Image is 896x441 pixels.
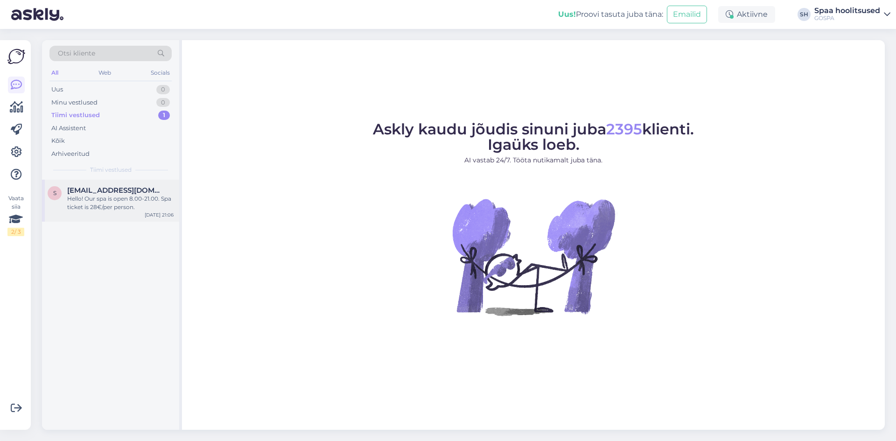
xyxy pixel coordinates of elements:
[606,120,642,138] span: 2395
[51,149,90,159] div: Arhiveeritud
[49,67,60,79] div: All
[145,211,174,218] div: [DATE] 21:06
[90,166,132,174] span: Tiimi vestlused
[51,136,65,146] div: Kõik
[58,49,95,58] span: Otsi kliente
[667,6,707,23] button: Emailid
[67,186,164,195] span: steffidoescher@gmail.com
[7,194,24,236] div: Vaata siia
[558,9,663,20] div: Proovi tasuta juba täna:
[97,67,113,79] div: Web
[718,6,775,23] div: Aktiivne
[51,124,86,133] div: AI Assistent
[7,48,25,65] img: Askly Logo
[51,98,98,107] div: Minu vestlused
[558,10,576,19] b: Uus!
[51,111,100,120] div: Tiimi vestlused
[449,173,617,341] img: No Chat active
[814,7,890,22] a: Spaa hoolitsusedGOSPA
[51,85,63,94] div: Uus
[156,85,170,94] div: 0
[149,67,172,79] div: Socials
[798,8,811,21] div: SH
[7,228,24,236] div: 2 / 3
[814,14,880,22] div: GOSPA
[158,111,170,120] div: 1
[373,120,694,154] span: Askly kaudu jõudis sinuni juba klienti. Igaüks loeb.
[373,155,694,165] p: AI vastab 24/7. Tööta nutikamalt juba täna.
[156,98,170,107] div: 0
[814,7,880,14] div: Spaa hoolitsused
[53,189,56,196] span: s
[67,195,174,211] div: Hello! Our spa is open 8.00-21.00. Spa ticket is 28€/per person.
